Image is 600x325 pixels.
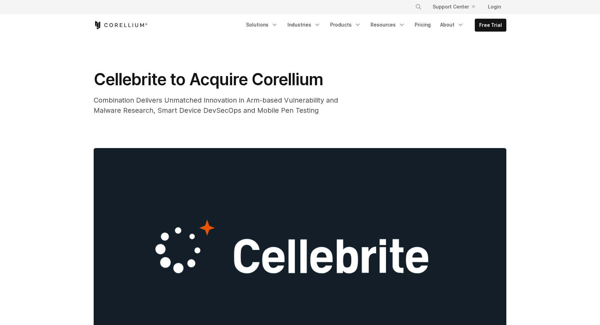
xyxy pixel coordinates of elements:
[412,1,425,13] button: Search
[475,19,506,31] a: Free Trial
[483,1,506,13] a: Login
[427,1,480,13] a: Support Center
[367,19,409,31] a: Resources
[94,21,148,29] a: Corellium Home
[94,69,323,89] span: Cellebrite to Acquire Corellium
[407,1,506,13] div: Navigation Menu
[283,19,325,31] a: Industries
[242,19,506,32] div: Navigation Menu
[242,19,282,31] a: Solutions
[326,19,365,31] a: Products
[94,96,338,114] span: Combination Delivers Unmatched Innovation in Arm-based Vulnerability and Malware Research, Smart ...
[436,19,468,31] a: About
[411,19,435,31] a: Pricing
